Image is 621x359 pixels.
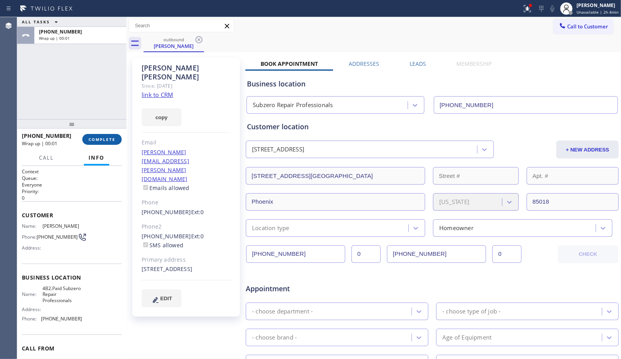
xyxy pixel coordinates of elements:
[142,184,190,192] label: Emails allowed
[439,223,474,232] div: Homeowner
[39,154,54,161] span: Call
[22,19,50,25] span: ALL TASKS
[547,3,558,14] button: Mute
[142,91,173,99] a: link to CRM
[556,141,619,158] button: + NEW ADDRESS
[34,150,59,165] button: Call
[567,23,608,30] span: Call to Customer
[22,234,37,240] span: Phone:
[252,223,289,232] div: Location type
[434,96,618,114] input: Phone Number
[142,63,231,81] div: [PERSON_NAME] [PERSON_NAME]
[191,208,204,216] span: Ext: 0
[39,28,82,35] span: [PHONE_NUMBER]
[22,291,43,297] span: Name:
[142,208,191,216] a: [PHONE_NUMBER]
[252,307,313,316] div: - choose department -
[142,241,183,249] label: SMS allowed
[253,101,333,110] div: Subzero Repair Professionals
[22,188,122,195] h2: Priority:
[142,232,191,240] a: [PHONE_NUMBER]
[142,108,181,126] button: copy
[527,167,619,185] input: Apt. #
[142,289,181,307] button: EDIT
[191,232,204,240] span: Ext: 0
[492,245,522,263] input: Ext. 2
[22,181,122,188] p: Everyone
[22,168,122,175] h1: Context
[22,140,57,147] span: Wrap up | 00:01
[142,265,231,274] div: [STREET_ADDRESS]
[142,222,231,231] div: Phone2
[246,245,345,263] input: Phone Number
[22,132,71,139] span: [PHONE_NUMBER]
[22,316,41,322] span: Phone:
[142,138,231,147] div: Email
[246,283,369,294] span: Appointment
[22,274,122,281] span: Business location
[144,42,203,49] div: [PERSON_NAME]
[433,167,519,185] input: Street #
[143,242,148,247] input: SMS allowed
[39,35,70,41] span: Wrap up | 00:01
[22,345,122,352] span: Call From
[41,316,82,322] span: [PHONE_NUMBER]
[37,234,78,240] span: [PHONE_NUMBER]
[43,285,82,303] span: 4B2.Paid Subzero Repair Professionals
[442,307,500,316] div: - choose type of job -
[246,193,425,211] input: City
[442,333,491,342] div: Age of Equipment
[457,60,492,67] label: Membership
[351,245,381,263] input: Ext.
[160,296,172,301] span: EDIT
[577,9,619,15] span: Unavailable | 2h 4min
[89,137,115,142] span: COMPLETE
[142,81,231,90] div: Since: [DATE]
[527,193,619,211] input: ZIP
[261,60,318,67] label: Book Appointment
[558,245,619,263] button: CHECK
[22,306,43,312] span: Address:
[247,121,617,132] div: Customer location
[84,150,109,165] button: Info
[144,37,203,42] div: outbound
[22,245,43,251] span: Address:
[22,175,122,181] h2: Queue:
[246,167,425,185] input: Address
[22,211,122,219] span: Customer
[410,60,426,67] label: Leads
[252,145,304,154] div: [STREET_ADDRESS]
[577,2,619,9] div: [PERSON_NAME]
[349,60,379,67] label: Addresses
[387,245,486,263] input: Phone Number 2
[129,19,234,32] input: Search
[82,134,122,145] button: COMPLETE
[144,35,203,51] div: Julie Krumwiede
[143,185,148,190] input: Emails allowed
[142,255,231,264] div: Primary address
[43,223,82,229] span: [PERSON_NAME]
[22,223,43,229] span: Name:
[252,333,297,342] div: - choose brand -
[142,198,231,207] div: Phone
[247,79,617,89] div: Business location
[554,19,613,34] button: Call to Customer
[22,195,122,201] p: 0
[89,154,105,161] span: Info
[17,17,66,26] button: ALL TASKS
[142,148,189,183] a: [PERSON_NAME][EMAIL_ADDRESS][PERSON_NAME][DOMAIN_NAME]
